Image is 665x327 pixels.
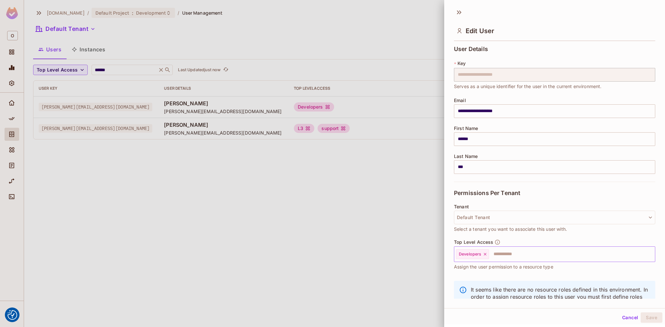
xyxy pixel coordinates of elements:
[652,253,653,255] button: Open
[7,310,17,320] img: Revisit consent button
[620,312,641,323] button: Cancel
[454,240,493,245] span: Top Level Access
[641,312,662,323] button: Save
[454,263,553,270] span: Assign the user permission to a resource type
[454,154,478,159] span: Last Name
[454,204,469,209] span: Tenant
[7,310,17,320] button: Consent Preferences
[454,83,602,90] span: Serves as a unique identifier for the user in the current environment.
[454,211,655,224] button: Default Tenant
[456,249,489,259] div: Developers
[454,46,488,52] span: User Details
[454,98,466,103] span: Email
[459,252,482,257] span: Developers
[454,190,520,196] span: Permissions Per Tenant
[471,286,650,307] p: It seems like there are no resource roles defined in this environment. In order to assign resourc...
[454,126,478,131] span: First Name
[458,61,466,66] span: Key
[466,27,494,35] span: Edit User
[454,226,567,233] span: Select a tenant you want to associate this user with.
